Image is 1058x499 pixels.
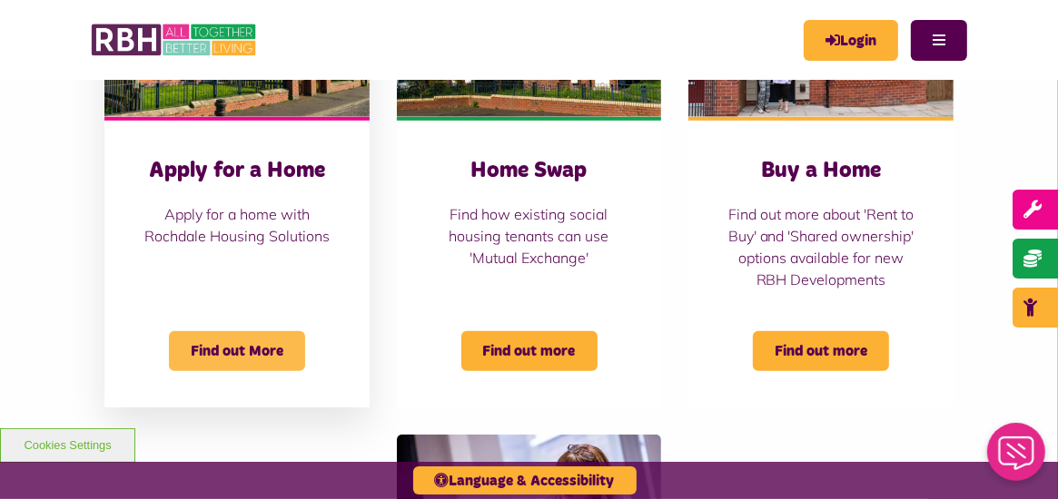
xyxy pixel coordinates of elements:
p: Find how existing social housing tenants can use 'Mutual Exchange' [433,203,626,269]
span: Find out more [753,331,889,371]
a: MyRBH [804,20,898,61]
span: Find out More [169,331,305,371]
img: RBH [91,18,259,62]
span: Find out more [461,331,598,371]
h3: Home Swap [433,157,626,185]
p: Find out more about 'Rent to Buy' and 'Shared ownership' options available for new RBH Developments [725,203,917,290]
p: Apply for a home with Rochdale Housing Solutions [141,203,333,247]
h3: Apply for a Home [141,157,333,185]
button: Language & Accessibility [413,466,637,494]
iframe: Netcall Web Assistant for live chat [976,417,1058,499]
button: Navigation [911,20,967,61]
h3: Buy a Home [725,157,917,185]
